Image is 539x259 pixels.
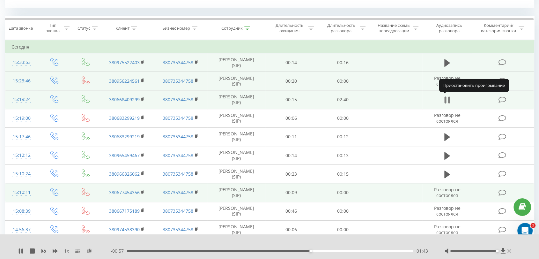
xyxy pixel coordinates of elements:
a: 380735344758 [163,59,193,65]
div: 15:10:24 [11,168,32,180]
td: 00:09 [265,183,317,202]
div: Accessibility label [309,250,312,252]
td: 00:15 [265,90,317,109]
div: Приостановить проигрывание [439,79,509,92]
div: Статус [78,26,90,31]
span: Разговор не состоялся [434,187,460,198]
td: 00:23 [265,165,317,183]
td: [PERSON_NAME] (SIP) [207,72,265,90]
a: 380956224561 [109,78,140,84]
td: [PERSON_NAME] (SIP) [207,146,265,165]
div: 15:17:46 [11,131,32,143]
a: 380735344758 [163,152,193,158]
div: 15:23:46 [11,75,32,87]
td: 00:06 [265,109,317,127]
a: 380683299219 [109,133,140,140]
div: Аудиозапись разговора [429,23,470,34]
td: [PERSON_NAME] (SIP) [207,127,265,146]
span: Разговор не состоялся [434,224,460,235]
span: 01:43 [417,248,428,254]
td: 00:00 [317,109,369,127]
td: 00:15 [317,165,369,183]
td: 00:14 [265,53,317,72]
a: 380735344758 [163,115,193,121]
td: 00:00 [317,220,369,239]
a: 380668409299 [109,96,140,103]
div: Название схемы переадресации [377,23,411,34]
a: 380975522403 [109,59,140,65]
a: 380965459467 [109,152,140,158]
a: 380735344758 [163,189,193,195]
div: 15:10:11 [11,186,32,199]
a: 380735344758 [163,226,193,232]
a: 380735344758 [163,96,193,103]
div: 14:56:37 [11,224,32,236]
div: Тип звонка [44,23,62,34]
td: [PERSON_NAME] (SIP) [207,183,265,202]
td: 02:40 [317,90,369,109]
div: 15:19:24 [11,93,32,106]
div: Сотрудник [221,26,243,31]
div: 15:12:12 [11,149,32,162]
div: Бизнес номер [162,26,190,31]
td: [PERSON_NAME] (SIP) [207,109,265,127]
span: Разговор не состоялся [434,205,460,217]
span: 1 x [64,248,69,254]
iframe: Intercom live chat [517,223,533,238]
td: 00:20 [265,72,317,90]
div: 15:08:39 [11,205,32,217]
div: Дата звонка [9,26,33,31]
td: 00:13 [317,146,369,165]
a: 380735344758 [163,78,193,84]
td: [PERSON_NAME] (SIP) [207,202,265,220]
td: 00:12 [317,127,369,146]
a: 380683299219 [109,115,140,121]
td: 00:00 [317,183,369,202]
td: [PERSON_NAME] (SIP) [207,220,265,239]
span: Разговор не состоялся [434,75,460,87]
div: 15:19:00 [11,112,32,125]
td: 00:11 [265,127,317,146]
div: Длительность разговора [324,23,358,34]
div: Accessibility label [496,250,498,252]
div: Длительность ожидания [272,23,306,34]
a: 380735344758 [163,133,193,140]
a: 380677454356 [109,189,140,195]
td: 00:46 [265,202,317,220]
span: - 00:57 [111,248,127,254]
td: 00:14 [265,146,317,165]
a: 380735344758 [163,171,193,177]
td: [PERSON_NAME] (SIP) [207,165,265,183]
a: 380667175189 [109,208,140,214]
div: Комментарий/категория звонка [480,23,517,34]
td: [PERSON_NAME] (SIP) [207,53,265,72]
td: 00:06 [265,220,317,239]
a: 380966826062 [109,171,140,177]
span: Разговор не состоялся [434,112,460,124]
div: 15:33:53 [11,56,32,69]
td: 00:00 [317,72,369,90]
a: 380735344758 [163,208,193,214]
td: [PERSON_NAME] (SIP) [207,90,265,109]
td: 00:00 [317,202,369,220]
td: 00:16 [317,53,369,72]
a: 380974538390 [109,226,140,232]
span: 1 [530,223,535,228]
td: Сегодня [5,41,534,53]
div: Клиент [115,26,129,31]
